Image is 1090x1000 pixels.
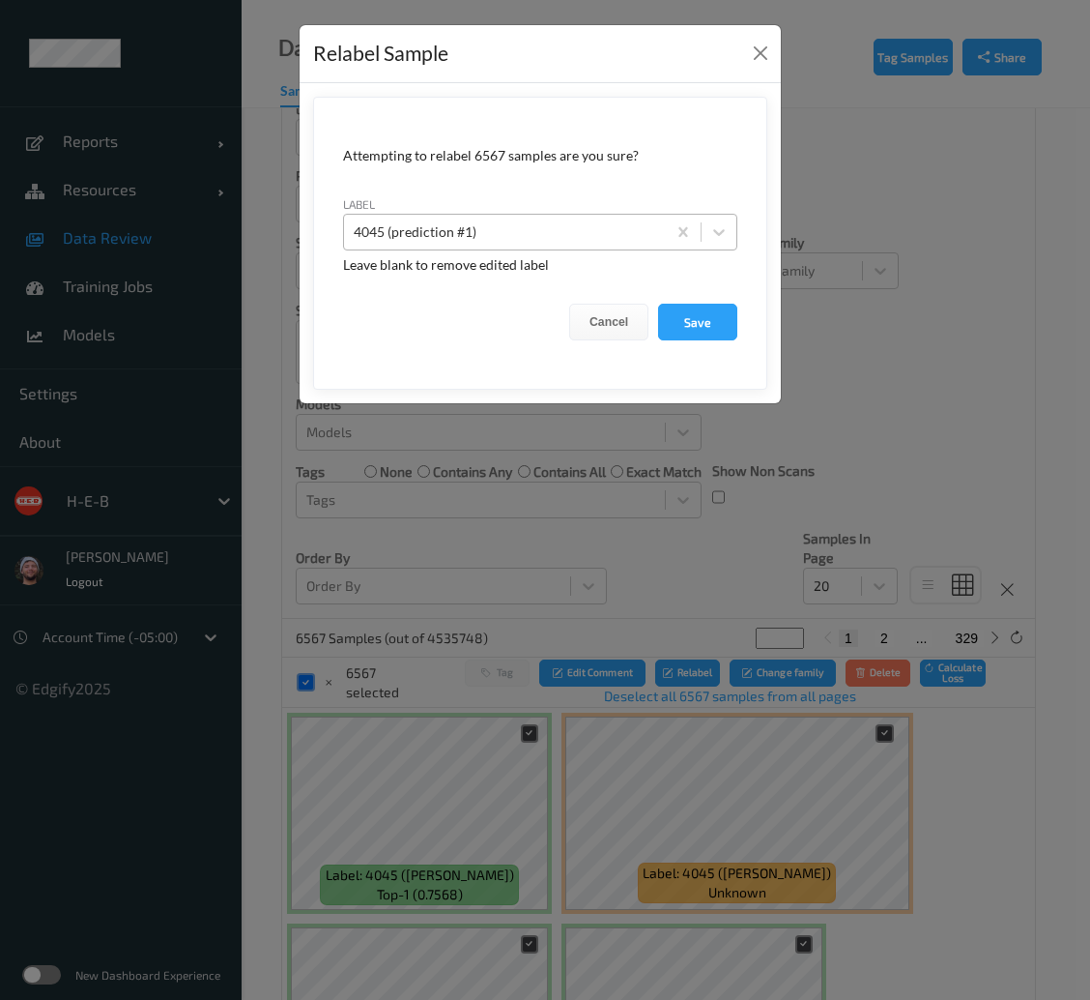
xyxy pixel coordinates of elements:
button: Cancel [569,304,648,340]
label: label [343,195,375,213]
span: Leave blank to remove edited label [343,256,549,273]
button: Close [747,40,774,67]
button: Save [658,304,737,340]
div: Relabel Sample [313,39,448,70]
div: Attempting to relabel 6567 samples are you sure? [343,146,737,165]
